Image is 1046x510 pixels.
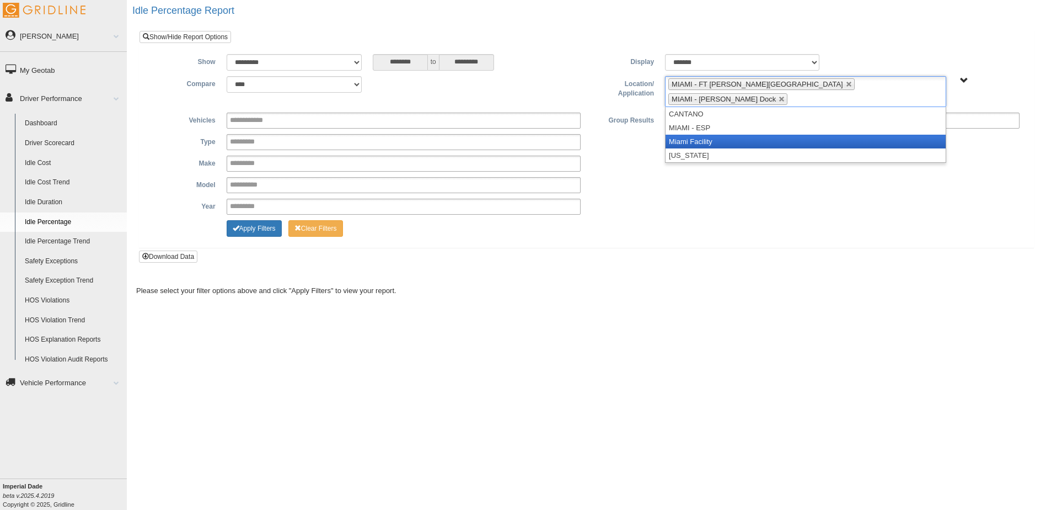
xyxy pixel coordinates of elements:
img: Gridline [3,3,85,18]
a: Show/Hide Report Options [140,31,231,43]
i: beta v.2025.4.2019 [3,492,54,499]
a: Idle Cost [20,153,127,173]
label: Show [148,54,221,67]
label: Compare [148,76,221,89]
a: Safety Exception Trend [20,271,127,291]
label: Group Results [586,113,659,126]
label: Vehicles [148,113,221,126]
a: Dashboard [20,114,127,134]
label: Model [148,177,221,190]
li: MIAMI - ESP [666,121,946,135]
span: to [428,54,439,71]
a: HOS Explanation Reports [20,330,127,350]
a: Safety Exceptions [20,252,127,272]
a: Idle Cost Trend [20,173,127,193]
button: Change Filter Options [288,220,343,237]
span: Please select your filter options above and click "Apply Filters" to view your report. [136,286,396,295]
label: Location/ Application [586,76,659,99]
li: CANTANO [666,107,946,121]
a: Driver Scorecard [20,134,127,153]
a: HOS Violation Audit Reports [20,350,127,370]
li: Miami Facility [666,135,946,148]
button: Download Data [139,251,197,263]
li: [US_STATE] [666,148,946,162]
a: HOS Violations [20,291,127,311]
span: MIAMI - [PERSON_NAME] Dock [672,95,776,103]
label: Display [586,54,659,67]
label: Type [148,134,221,147]
label: Year [148,199,221,212]
b: Imperial Dade [3,483,42,490]
a: Idle Duration [20,193,127,212]
a: Idle Percentage [20,212,127,232]
button: Change Filter Options [227,220,282,237]
a: Idle Percentage Trend [20,232,127,252]
span: MIAMI - FT [PERSON_NAME][GEOGRAPHIC_DATA] [672,80,843,88]
h2: Idle Percentage Report [132,6,1046,17]
label: Make [148,156,221,169]
div: Copyright © 2025, Gridline [3,482,127,509]
a: HOS Violation Trend [20,311,127,331]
